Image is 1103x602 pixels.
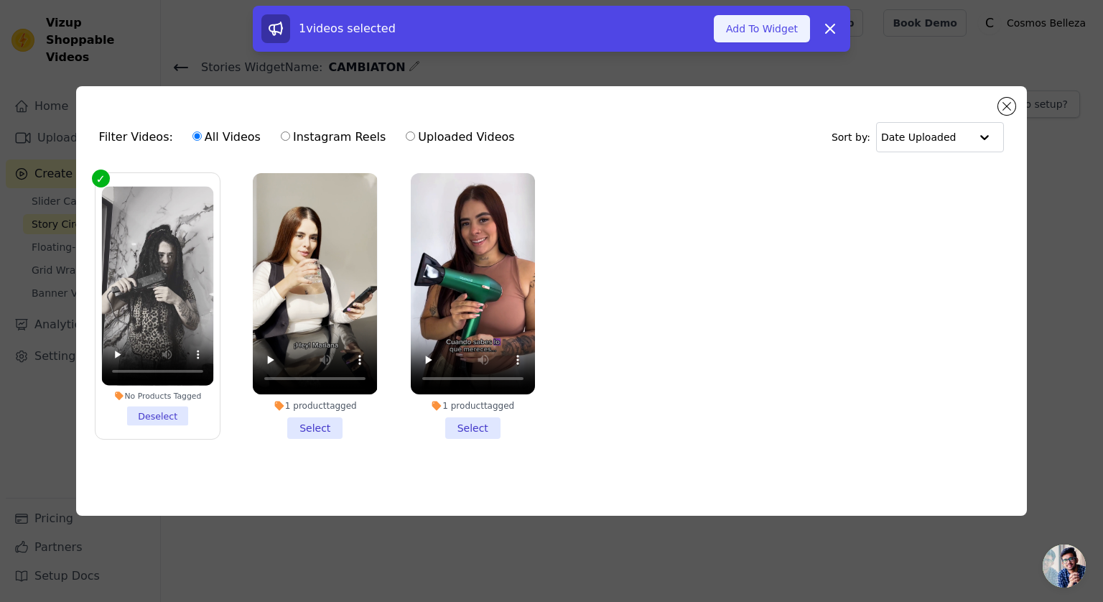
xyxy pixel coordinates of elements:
[832,122,1005,152] div: Sort by:
[99,121,523,154] div: Filter Videos:
[280,128,386,147] label: Instagram Reels
[253,400,377,412] div: 1 product tagged
[192,128,261,147] label: All Videos
[998,98,1015,115] button: Close modal
[1043,545,1086,588] a: Chat abierto
[714,15,810,42] button: Add To Widget
[405,128,515,147] label: Uploaded Videos
[411,400,535,412] div: 1 product tagged
[299,22,396,35] span: 1 videos selected
[101,391,213,401] div: No Products Tagged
